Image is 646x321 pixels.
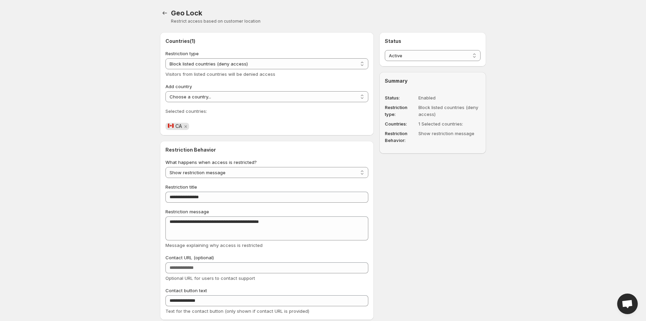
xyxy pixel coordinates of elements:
[165,84,192,89] span: Add country
[165,255,214,260] span: Contact URL (optional)
[165,275,255,281] span: Optional URL for users to contact support
[385,38,481,45] h2: Status
[165,146,368,153] h2: Restriction Behavior
[171,19,486,24] p: Restrict access based on customer location
[165,308,309,314] span: Text for the contact button (only shown if contact URL is provided)
[385,130,416,144] dt: Restriction Behavior :
[168,123,182,129] span: CA
[418,120,481,127] dd: 1 Selected countries:
[418,130,481,144] dd: Show restriction message
[183,123,189,130] button: Remove
[385,78,481,84] h2: Summary
[165,242,263,248] span: Message explaining why access is restricted
[171,9,202,17] span: Geo Lock
[165,209,209,214] span: Restriction message
[418,104,481,118] dd: Block listed countries (deny access)
[165,71,275,77] span: Visitors from listed countries will be denied access
[418,94,481,101] dd: Enabled
[165,288,207,293] span: Contact button text
[165,184,197,190] span: Restriction title
[168,123,174,129] img: 🇨🇦
[165,38,368,45] h2: Countries ( 1 )
[165,108,368,115] p: Selected countries:
[160,8,170,18] button: Back
[385,120,416,127] dt: Countries :
[165,51,199,56] span: Restriction type
[385,104,416,118] dt: Restriction type :
[165,159,257,165] span: What happens when access is restricted?
[617,294,638,314] div: Open chat
[385,94,416,101] dt: Status :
